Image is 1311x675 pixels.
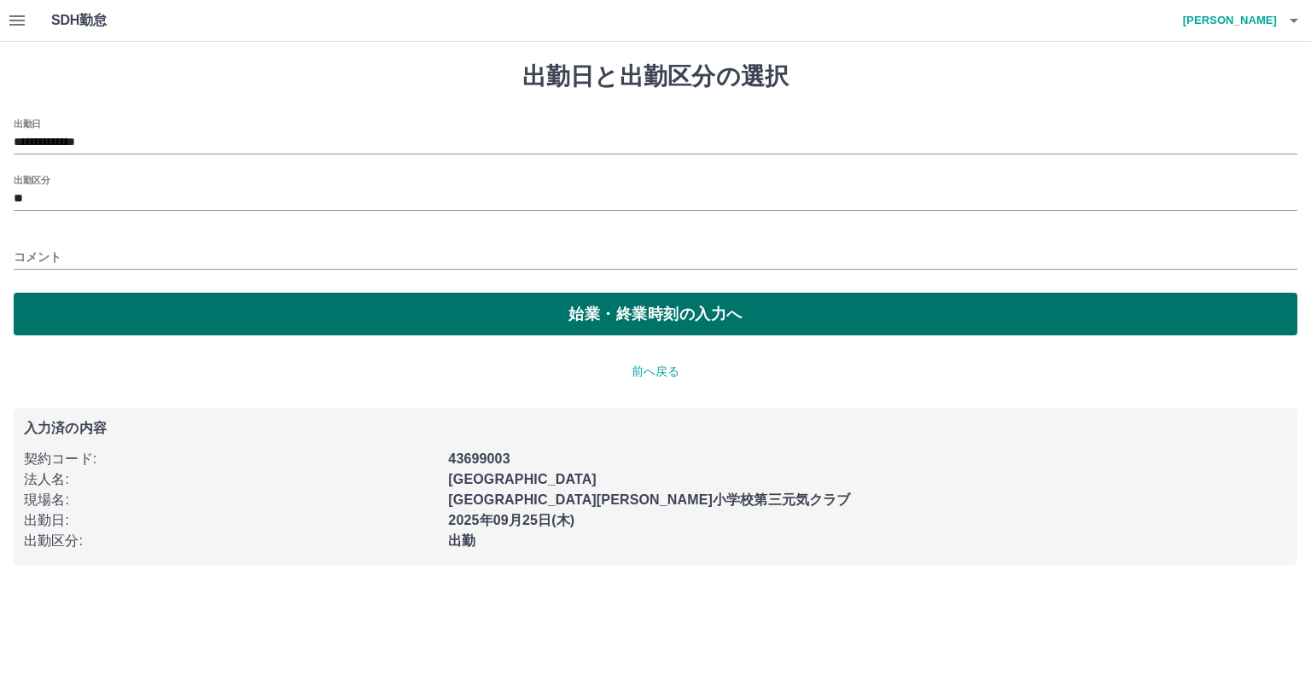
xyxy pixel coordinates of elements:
[24,531,438,551] p: 出勤区分 :
[448,492,850,507] b: [GEOGRAPHIC_DATA][PERSON_NAME]小学校第三元気クラブ
[14,117,41,130] label: 出勤日
[24,469,438,490] p: 法人名 :
[448,472,597,486] b: [GEOGRAPHIC_DATA]
[14,62,1297,91] h1: 出勤日と出勤区分の選択
[24,449,438,469] p: 契約コード :
[14,293,1297,335] button: 始業・終業時刻の入力へ
[24,510,438,531] p: 出勤日 :
[14,363,1297,381] p: 前へ戻る
[24,422,1287,435] p: 入力済の内容
[448,533,475,548] b: 出勤
[448,451,510,466] b: 43699003
[24,490,438,510] p: 現場名 :
[14,173,50,186] label: 出勤区分
[448,513,574,527] b: 2025年09月25日(木)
